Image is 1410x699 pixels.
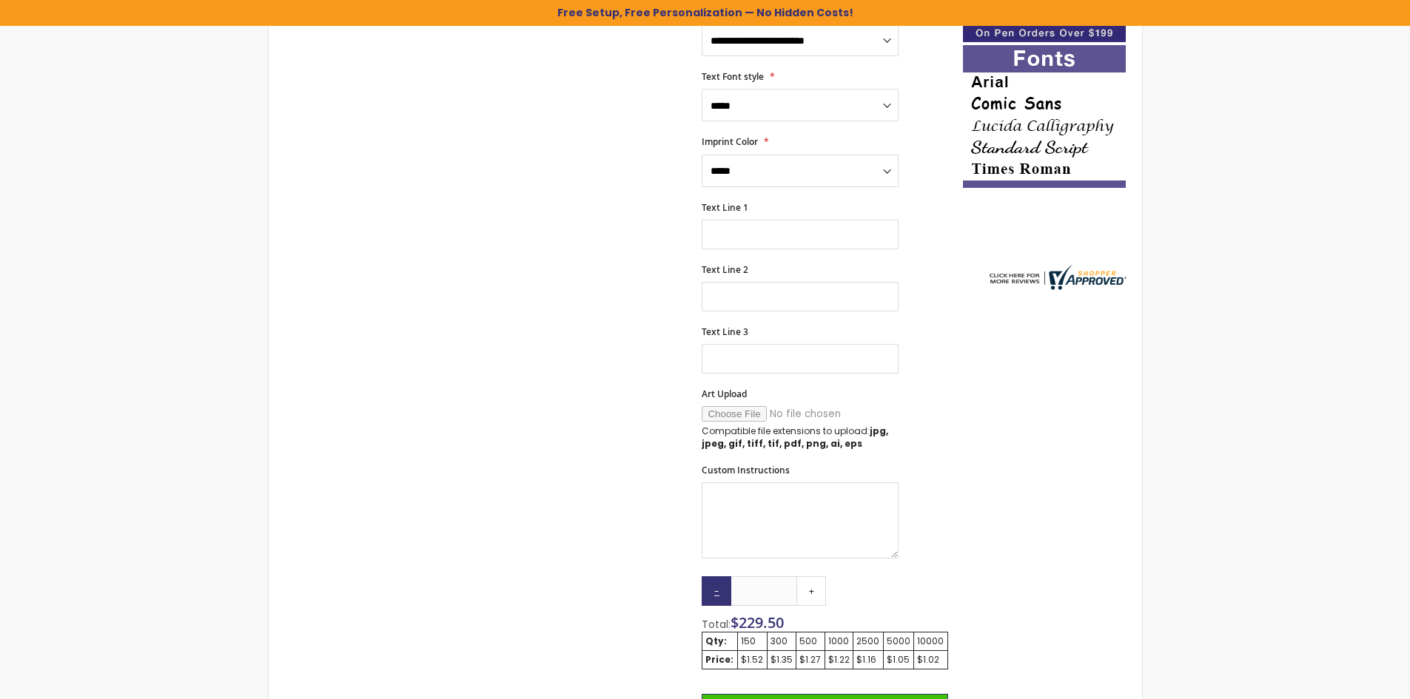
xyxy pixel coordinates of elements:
span: Total: [702,617,731,632]
div: 300 [771,635,793,647]
span: Text Line 3 [702,325,748,338]
div: 10000 [917,635,944,647]
div: $1.16 [856,654,880,666]
span: 229.50 [739,612,784,632]
strong: jpg, jpeg, gif, tiff, tif, pdf, png, ai, eps [702,425,888,449]
div: 5000 [887,635,911,647]
div: $1.52 [741,654,764,666]
span: Text Line 2 [702,263,748,276]
div: 150 [741,635,764,647]
div: 500 [799,635,822,647]
span: $ [731,612,784,632]
div: $1.02 [917,654,944,666]
a: 4pens.com certificate URL [986,280,1127,293]
span: Text Font style [702,70,764,83]
p: Compatible file extensions to upload: [702,425,899,449]
strong: Qty: [705,635,727,647]
div: $1.35 [771,654,793,666]
a: - [702,576,731,606]
strong: Price: [705,653,733,666]
span: Custom Instructions [702,464,790,476]
span: Imprint Color [702,135,758,148]
div: $1.27 [799,654,822,666]
div: 1000 [828,635,850,647]
img: 4pens.com widget logo [986,265,1127,290]
img: font-personalization-examples [963,45,1126,188]
div: $1.05 [887,654,911,666]
span: Art Upload [702,388,747,400]
div: $1.22 [828,654,850,666]
a: + [796,576,826,606]
span: Text Line 1 [702,201,748,214]
div: 2500 [856,635,880,647]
